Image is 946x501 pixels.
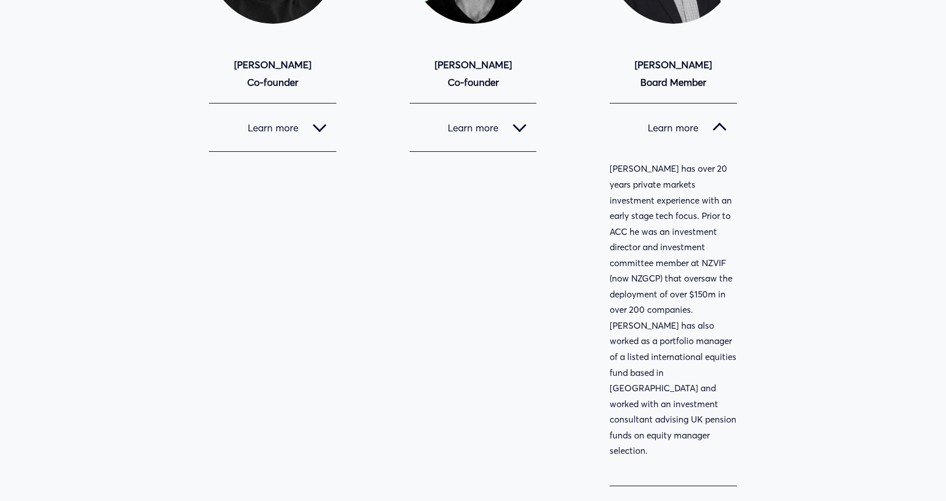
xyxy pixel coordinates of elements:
[420,122,513,134] span: Learn more
[610,161,737,458] p: [PERSON_NAME] has over 20 years private markets investment experience with an early stage tech fo...
[234,59,311,88] strong: [PERSON_NAME] Co-founder
[610,103,737,151] button: Learn more
[610,151,737,485] div: Learn more
[435,59,512,88] strong: [PERSON_NAME] Co-founder
[635,59,712,88] strong: [PERSON_NAME] Board Member
[620,122,713,134] span: Learn more
[410,103,537,151] button: Learn more
[219,122,312,134] span: Learn more
[209,103,336,151] button: Learn more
